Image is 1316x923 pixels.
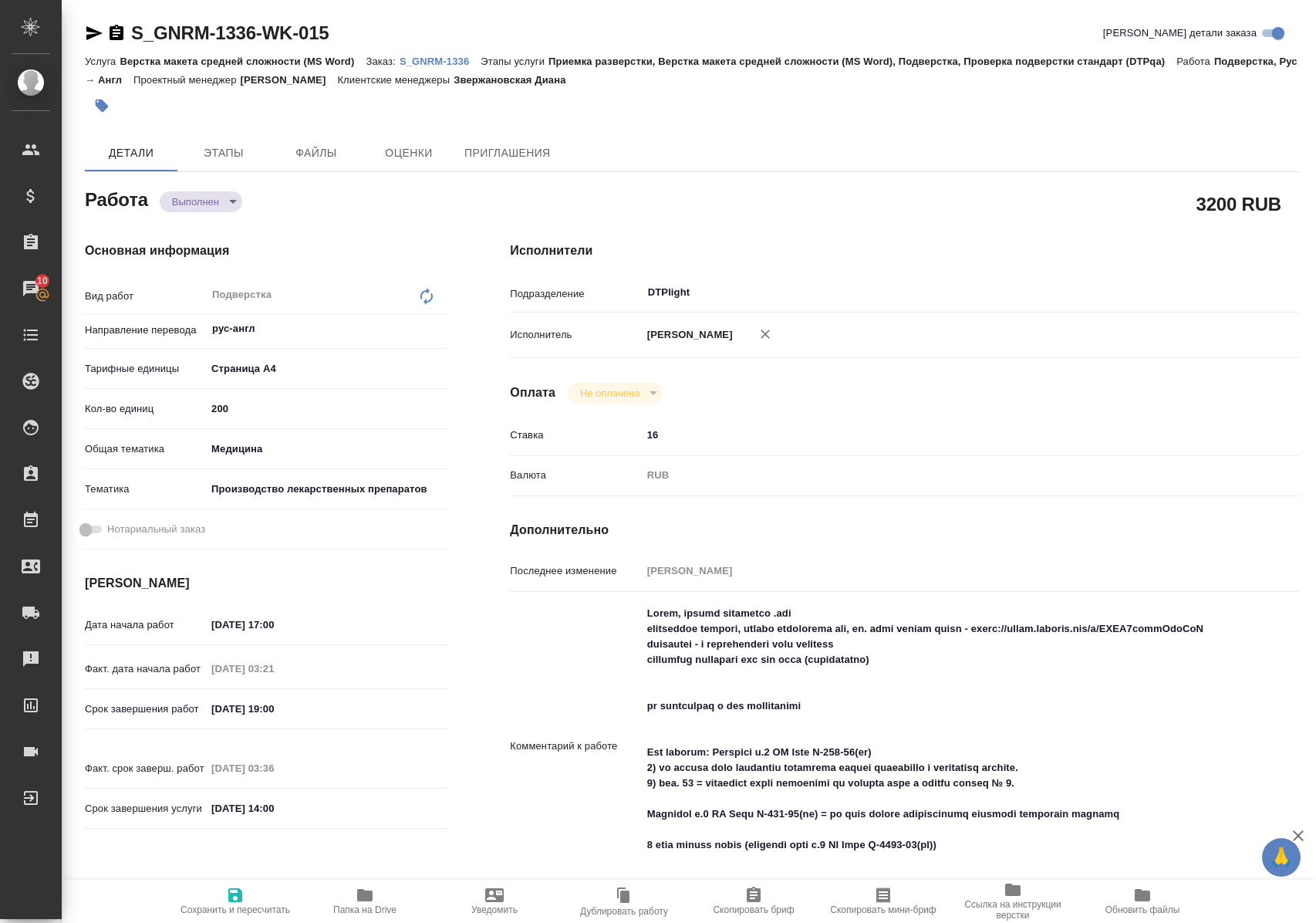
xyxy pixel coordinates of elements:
[206,797,341,820] input: ✎ Введи что-нибудь
[454,74,577,86] p: Звержановская Диана
[510,521,1299,539] h4: Дополнительно
[830,904,936,915] span: Скопировать мини-бриф
[948,880,1078,923] button: Ссылка на инструкции верстки
[107,522,205,537] span: Нотариальный заказ
[1105,904,1180,915] span: Обновить файлы
[85,289,206,304] p: Вид работ
[85,441,206,457] p: Общая тематика
[1176,56,1214,67] p: Работа
[337,74,454,86] p: Клиентские менеджеры
[575,387,644,400] button: Не оплачена
[206,397,448,420] input: ✎ Введи что-нибудь
[133,74,240,86] p: Проектный менеджер
[713,904,794,915] span: Скопировать бриф
[548,56,1176,67] p: Приемка разверстки, Верстка макета средней сложности (MS Word), Подверстка, Проверка подверстки с...
[85,574,448,593] h4: [PERSON_NAME]
[107,24,126,42] button: Скопировать ссылку
[85,401,206,417] p: Кол-во единиц
[85,702,206,717] p: Срок завершения работ
[464,144,551,163] span: Приглашения
[241,74,338,86] p: [PERSON_NAME]
[279,144,353,163] span: Файлы
[642,424,1233,446] input: ✎ Введи что-нибудь
[85,801,206,816] p: Срок завершения услуги
[85,761,206,776] p: Факт. срок заверш. работ
[1103,25,1257,41] span: [PERSON_NAME] детали заказа
[333,904,396,915] span: Папка на Drive
[580,906,668,917] span: Дублировать работу
[94,144,168,163] span: Детали
[131,22,329,43] a: S_GNRM-1336-WK-015
[510,327,641,343] p: Исполнитель
[481,56,548,67] p: Этапы услуги
[85,617,206,633] p: Дата начала работ
[1268,841,1294,874] span: 🙏
[300,880,430,923] button: Папка на Drive
[510,286,641,302] p: Подразделение
[85,24,103,42] button: Скопировать ссылку для ЯМессенджера
[187,144,261,163] span: Этапы
[85,184,148,212] h2: Работа
[559,880,689,923] button: Дублировать работу
[440,327,443,330] button: Open
[642,560,1233,582] input: Пустое поле
[1262,838,1301,877] button: 🙏
[400,56,481,67] p: S_GNRM-1336
[85,323,206,338] p: Направление перевода
[689,880,818,923] button: Скопировать бриф
[430,880,559,923] button: Уведомить
[510,468,641,483] p: Валюта
[366,56,399,67] p: Заказ:
[85,661,206,677] p: Факт. дата начала работ
[28,273,57,289] span: 10
[510,384,555,402] h4: Оплата
[1078,880,1207,923] button: Обновить файлы
[206,698,341,720] input: ✎ Введи что-нибудь
[642,600,1233,889] textarea: Lorem, ipsumd sitametco .adi elitseddoe tempori, utlabo etdolorema ali, en. admi veniam quisn - e...
[170,880,300,923] button: Сохранить и пересчитать
[510,739,641,754] p: Комментарий к работе
[642,327,733,343] p: [PERSON_NAME]
[568,383,663,404] div: Выполнен
[642,462,1233,489] div: RUB
[160,191,242,212] div: Выполнен
[510,563,641,579] p: Последнее изменение
[471,904,518,915] span: Уведомить
[400,54,481,67] a: S_GNRM-1336
[510,428,641,443] p: Ставка
[206,658,341,680] input: Пустое поле
[372,144,446,163] span: Оценки
[206,614,341,636] input: ✎ Введи что-нибудь
[85,56,120,67] p: Услуга
[85,482,206,497] p: Тематика
[167,195,224,208] button: Выполнен
[85,89,119,123] button: Добавить тэг
[206,476,448,502] div: Производство лекарственных препаратов
[1225,291,1228,294] button: Open
[206,436,448,462] div: Медицина
[181,904,290,915] span: Сохранить и пересчитать
[1196,191,1281,217] h2: 3200 RUB
[818,880,948,923] button: Скопировать мини-бриф
[748,317,782,351] button: Удалить исполнителя
[206,757,341,779] input: Пустое поле
[510,242,1299,260] h4: Исполнители
[85,361,206,377] p: Тарифные единицы
[85,242,448,260] h4: Основная информация
[120,56,366,67] p: Верстка макета средней сложности (MS Word)
[957,899,1068,921] span: Ссылка на инструкции верстки
[4,269,58,308] a: 10
[206,356,448,382] div: Страница А4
